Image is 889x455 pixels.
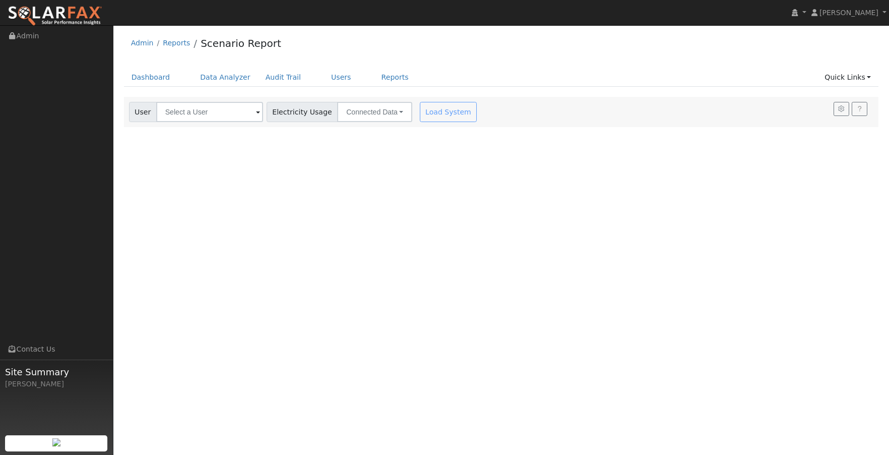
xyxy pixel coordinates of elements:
span: Site Summary [5,365,108,379]
img: retrieve [52,438,60,446]
button: Settings [834,102,849,116]
button: Connected Data [337,102,412,122]
span: Electricity Usage [267,102,338,122]
a: Audit Trail [258,68,308,87]
a: Data Analyzer [193,68,258,87]
a: Scenario Report [201,37,281,49]
a: Quick Links [817,68,878,87]
img: SolarFax [8,6,102,27]
span: [PERSON_NAME] [819,9,878,17]
span: User [129,102,157,122]
a: Help Link [852,102,867,116]
a: Reports [163,39,190,47]
a: Users [324,68,359,87]
a: Dashboard [124,68,178,87]
a: Reports [374,68,416,87]
a: Admin [131,39,154,47]
div: [PERSON_NAME] [5,379,108,389]
input: Select a User [156,102,263,122]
